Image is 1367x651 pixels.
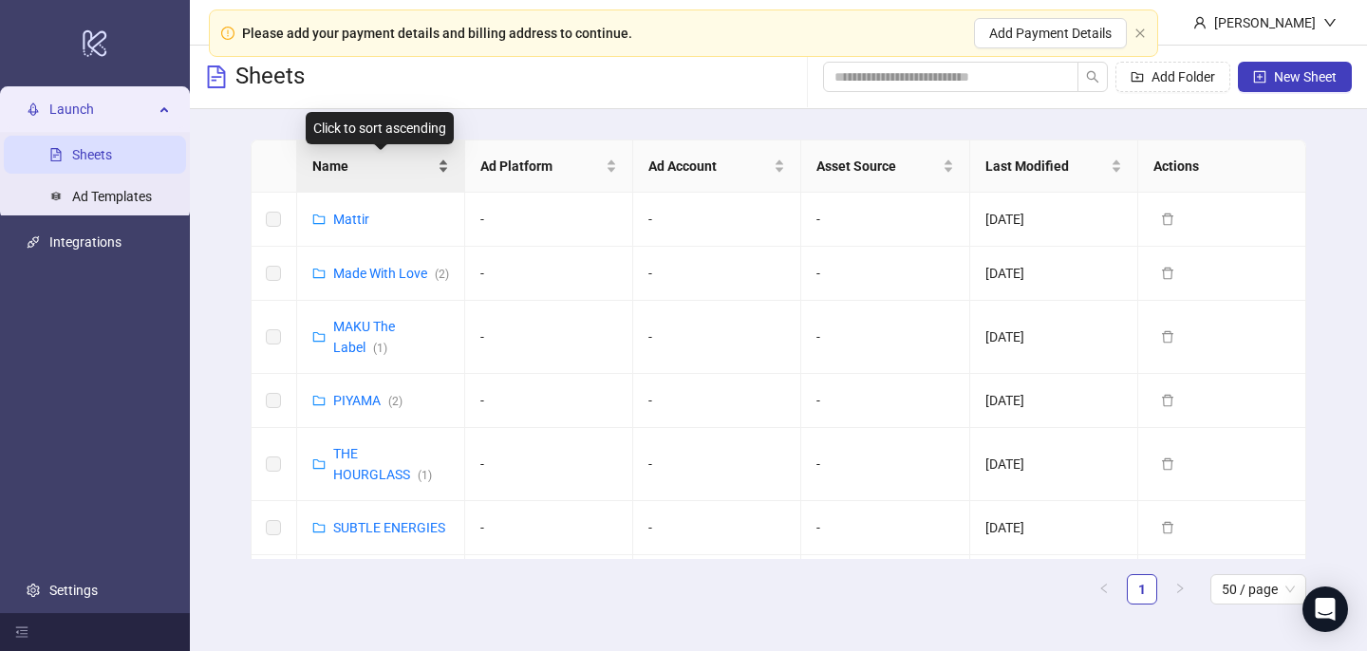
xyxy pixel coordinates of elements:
[801,301,969,374] td: -
[633,140,801,193] th: Ad Account
[1115,62,1230,92] button: Add Folder
[633,193,801,247] td: -
[1210,574,1306,604] div: Page Size
[633,374,801,428] td: -
[1238,62,1352,92] button: New Sheet
[480,156,602,177] span: Ad Platform
[312,330,326,344] span: folder
[970,555,1138,609] td: [DATE]
[801,247,969,301] td: -
[1161,213,1174,226] span: delete
[312,156,434,177] span: Name
[465,140,633,193] th: Ad Platform
[1128,575,1156,604] a: 1
[816,156,938,177] span: Asset Source
[333,393,403,408] a: PIYAMA(2)
[1165,574,1195,604] li: Next Page
[1138,140,1306,193] th: Actions
[801,193,969,247] td: -
[970,501,1138,555] td: [DATE]
[72,189,152,204] a: Ad Templates
[465,301,633,374] td: -
[1222,575,1295,604] span: 50 / page
[333,446,432,482] a: THE HOURGLASS(1)
[1165,574,1195,604] button: right
[970,374,1138,428] td: [DATE]
[312,457,326,471] span: folder
[1089,574,1119,604] li: Previous Page
[235,62,305,92] h3: Sheets
[974,18,1127,48] button: Add Payment Details
[633,555,801,609] td: -
[1086,70,1099,84] span: search
[465,555,633,609] td: -
[1134,28,1146,40] button: close
[1152,69,1215,84] span: Add Folder
[333,520,445,535] a: SUBTLE ENERGIES
[333,319,395,355] a: MAKU The Label(1)
[72,147,112,162] a: Sheets
[333,212,369,227] a: Mattir
[312,213,326,226] span: folder
[1161,394,1174,407] span: delete
[333,266,449,281] a: Made With Love(2)
[27,102,40,116] span: rocket
[633,428,801,501] td: -
[1253,70,1266,84] span: plus-square
[633,301,801,374] td: -
[1131,70,1144,84] span: folder-add
[633,247,801,301] td: -
[970,193,1138,247] td: [DATE]
[388,395,403,408] span: ( 2 )
[970,247,1138,301] td: [DATE]
[205,65,228,88] span: file-text
[312,394,326,407] span: folder
[435,268,449,281] span: ( 2 )
[1174,583,1186,594] span: right
[49,234,122,250] a: Integrations
[418,469,432,482] span: ( 1 )
[312,267,326,280] span: folder
[312,521,326,534] span: folder
[989,26,1112,41] span: Add Payment Details
[801,501,969,555] td: -
[465,193,633,247] td: -
[1161,330,1174,344] span: delete
[1207,12,1323,33] div: [PERSON_NAME]
[49,90,154,128] span: Launch
[801,428,969,501] td: -
[49,583,98,598] a: Settings
[1274,69,1337,84] span: New Sheet
[465,501,633,555] td: -
[1323,16,1337,29] span: down
[1161,521,1174,534] span: delete
[465,247,633,301] td: -
[242,23,632,44] div: Please add your payment details and billing address to continue.
[970,140,1138,193] th: Last Modified
[297,140,465,193] th: Name
[1089,574,1119,604] button: left
[373,342,387,355] span: ( 1 )
[1127,574,1157,604] li: 1
[1161,457,1174,471] span: delete
[465,428,633,501] td: -
[15,625,28,639] span: menu-fold
[970,301,1138,374] td: [DATE]
[465,374,633,428] td: -
[985,156,1107,177] span: Last Modified
[648,156,770,177] span: Ad Account
[801,140,969,193] th: Asset Source
[1193,16,1207,29] span: user
[306,112,454,144] div: Click to sort ascending
[221,27,234,40] span: exclamation-circle
[801,374,969,428] td: -
[633,501,801,555] td: -
[1161,267,1174,280] span: delete
[1134,28,1146,39] span: close
[970,428,1138,501] td: [DATE]
[801,555,969,609] td: -
[1098,583,1110,594] span: left
[1302,586,1348,632] div: Open Intercom Messenger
